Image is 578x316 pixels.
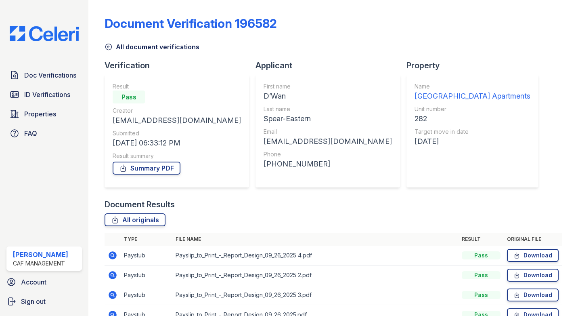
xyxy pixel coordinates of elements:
div: Document Verification 196582 [105,16,277,31]
div: [EMAIL_ADDRESS][DOMAIN_NAME] [264,136,392,147]
span: Account [21,277,46,287]
a: ID Verifications [6,86,82,103]
div: Verification [105,60,255,71]
div: Pass [462,291,501,299]
a: Summary PDF [113,162,180,175]
a: Properties [6,106,82,122]
div: Pass [462,271,501,279]
div: Target move in date [415,128,530,136]
a: Doc Verifications [6,67,82,83]
a: Download [507,249,559,262]
th: Result [459,233,504,246]
td: Payslip_to_Print_-_Report_Design_09_26_2025 2.pdf [172,265,459,285]
a: Download [507,289,559,301]
div: [DATE] [415,136,530,147]
div: Document Results [105,199,175,210]
div: Spear-Eastern [264,113,392,124]
a: All originals [105,213,165,226]
div: Phone [264,150,392,158]
div: [EMAIL_ADDRESS][DOMAIN_NAME] [113,115,241,126]
a: FAQ [6,125,82,141]
td: Paystub [121,285,172,305]
div: Pass [113,91,145,103]
span: Doc Verifications [24,70,76,80]
th: Original file [504,233,562,246]
a: Sign out [3,293,85,310]
div: Unit number [415,105,530,113]
div: D’Wan [264,91,392,102]
div: Submitted [113,129,241,137]
div: [PERSON_NAME] [13,250,68,259]
div: Last name [264,105,392,113]
div: Result [113,82,241,91]
div: Property [406,60,545,71]
div: [GEOGRAPHIC_DATA] Apartments [415,91,530,102]
th: File name [172,233,459,246]
div: Email [264,128,392,136]
img: CE_Logo_Blue-a8612792a0a2168367f1c8372b55b34899dd931a85d93a1a3d3e32e68fde9ad4.png [3,26,85,41]
div: Applicant [255,60,406,71]
span: Sign out [21,297,46,306]
div: Name [415,82,530,91]
div: Result summary [113,152,241,160]
a: Download [507,269,559,282]
a: All document verifications [105,42,199,52]
th: Type [121,233,172,246]
div: [DATE] 06:33:12 PM [113,137,241,149]
td: Payslip_to_Print_-_Report_Design_09_26_2025 4.pdf [172,246,459,265]
div: Pass [462,251,501,259]
span: ID Verifications [24,90,70,99]
div: CAF Management [13,259,68,268]
a: Account [3,274,85,290]
a: Name [GEOGRAPHIC_DATA] Apartments [415,82,530,102]
td: Paystub [121,246,172,265]
div: 282 [415,113,530,124]
span: Properties [24,109,56,119]
div: [PHONE_NUMBER] [264,158,392,170]
td: Paystub [121,265,172,285]
div: Creator [113,107,241,115]
span: FAQ [24,129,37,138]
td: Payslip_to_Print_-_Report_Design_09_26_2025 3.pdf [172,285,459,305]
div: First name [264,82,392,91]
